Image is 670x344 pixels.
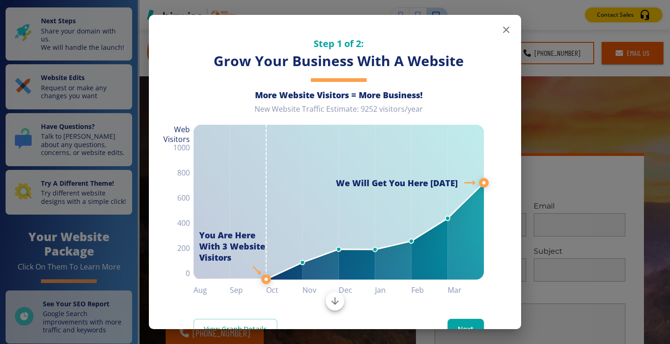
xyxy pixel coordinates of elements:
[326,292,344,310] button: Scroll to bottom
[194,89,484,101] h6: More Website Visitors = More Business!
[302,283,339,297] h6: Nov
[266,283,302,297] h6: Oct
[448,283,484,297] h6: Mar
[194,283,230,297] h6: Aug
[230,283,266,297] h6: Sep
[194,37,484,50] h5: Step 1 of 2:
[448,319,484,338] button: Next
[339,283,375,297] h6: Dec
[194,52,484,71] h3: Grow Your Business With A Website
[194,104,484,121] div: New Website Traffic Estimate: 9252 visitors/year
[194,319,277,338] a: View Graph Details
[411,283,448,297] h6: Feb
[375,283,411,297] h6: Jan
